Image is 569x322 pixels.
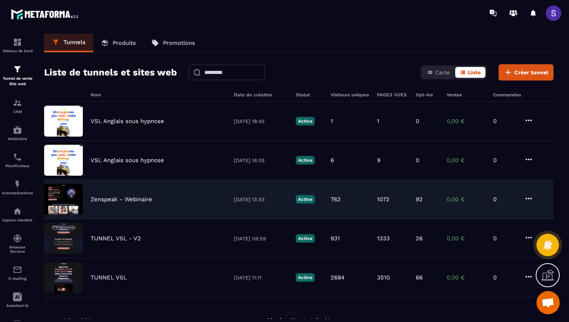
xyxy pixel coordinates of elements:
p: Active [296,117,315,125]
p: Réseaux Sociaux [2,245,33,253]
p: TUNNEL VSL [91,274,127,281]
p: Active [296,234,315,243]
a: formationformationTableau de bord [2,32,33,59]
p: Promotions [163,39,195,46]
p: 6 [331,157,334,164]
p: 0,00 € [447,274,485,281]
h6: Opt-ins [416,92,439,98]
a: automationsautomationsWebinaire [2,120,33,147]
p: [DATE] 09:59 [234,236,288,241]
img: formation [13,38,22,47]
p: 1 [377,118,379,125]
p: Tunnel de vente Site web [2,76,33,87]
a: Promotions [144,34,203,52]
p: [DATE] 11:11 [234,275,288,281]
img: scheduler [13,152,22,162]
p: Tableau de bord [2,49,33,53]
p: 1072 [377,196,389,203]
span: Liste [468,69,481,75]
span: Carte [435,69,450,75]
img: image [44,145,83,176]
button: Carte [422,67,454,78]
h6: PAGES VUES [377,92,408,98]
h6: Visiteurs uniques [331,92,369,98]
p: Webinaire [2,137,33,141]
h6: Date de création [234,92,288,98]
p: 0 [493,118,516,125]
p: 0,00 € [447,118,485,125]
p: Active [296,195,315,204]
img: image [44,223,83,254]
a: Produits [93,34,144,52]
p: Planificateur [2,164,33,168]
img: email [13,265,22,274]
h6: Nom [91,92,226,98]
a: formationformationCRM [2,92,33,120]
button: Créer tunnel [499,64,554,80]
span: Créer tunnel [514,69,548,76]
p: 0 [416,157,419,164]
h6: Ventes [447,92,485,98]
a: formationformationTunnel de vente Site web [2,59,33,92]
p: 66 [416,274,423,281]
img: logo [11,7,81,21]
p: CRM [2,110,33,114]
p: 0 [493,235,516,242]
p: 92 [416,196,423,203]
a: Assistant IA [2,286,33,313]
p: 762 [331,196,341,203]
p: Active [296,273,315,282]
p: 0 [493,196,516,203]
p: TUNNEL VSL - V2 [91,235,141,242]
p: 1 [331,118,333,125]
p: Active [296,156,315,164]
p: 931 [331,235,340,242]
p: Espace membre [2,218,33,222]
p: [DATE] 16:35 [234,158,288,163]
a: automationsautomationsEspace membre [2,201,33,228]
p: 1333 [377,235,390,242]
p: 0 [493,274,516,281]
img: image [44,184,83,215]
p: 26 [416,235,423,242]
p: 0,00 € [447,235,485,242]
p: 3510 [377,274,390,281]
a: automationsautomationsAutomatisations [2,174,33,201]
p: VSL Anglais sous hypnose [91,118,164,125]
a: schedulerschedulerPlanificateur [2,147,33,174]
p: 9 [377,157,380,164]
img: formation [13,98,22,108]
h6: Statut [296,92,323,98]
img: social-network [13,234,22,243]
a: Tunnels [44,34,93,52]
p: Tunnels [63,39,86,46]
p: Zenspeak - Webinaire [91,196,152,203]
p: 0 [416,118,419,125]
a: emailemailE-mailing [2,259,33,286]
a: social-networksocial-networkRéseaux Sociaux [2,228,33,259]
h2: Liste de tunnels et sites web [44,65,177,80]
img: automations [13,125,22,135]
p: Produits [113,39,136,46]
p: 0,00 € [447,157,485,164]
p: Automatisations [2,191,33,195]
p: E-mailing [2,276,33,281]
img: image [44,106,83,137]
div: Ouvrir le chat [536,291,560,314]
p: 0 [493,157,516,164]
p: [DATE] 18:45 [234,118,288,124]
p: [DATE] 13:33 [234,197,288,202]
img: formation [13,65,22,74]
img: automations [13,207,22,216]
p: Assistant IA [2,303,33,308]
p: VSL Anglais sous hypnose [91,157,164,164]
button: Liste [455,67,485,78]
img: automations [13,180,22,189]
p: 2684 [331,274,344,281]
h6: Commandes [493,92,521,98]
p: 0,00 € [447,196,485,203]
img: image [44,262,83,293]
